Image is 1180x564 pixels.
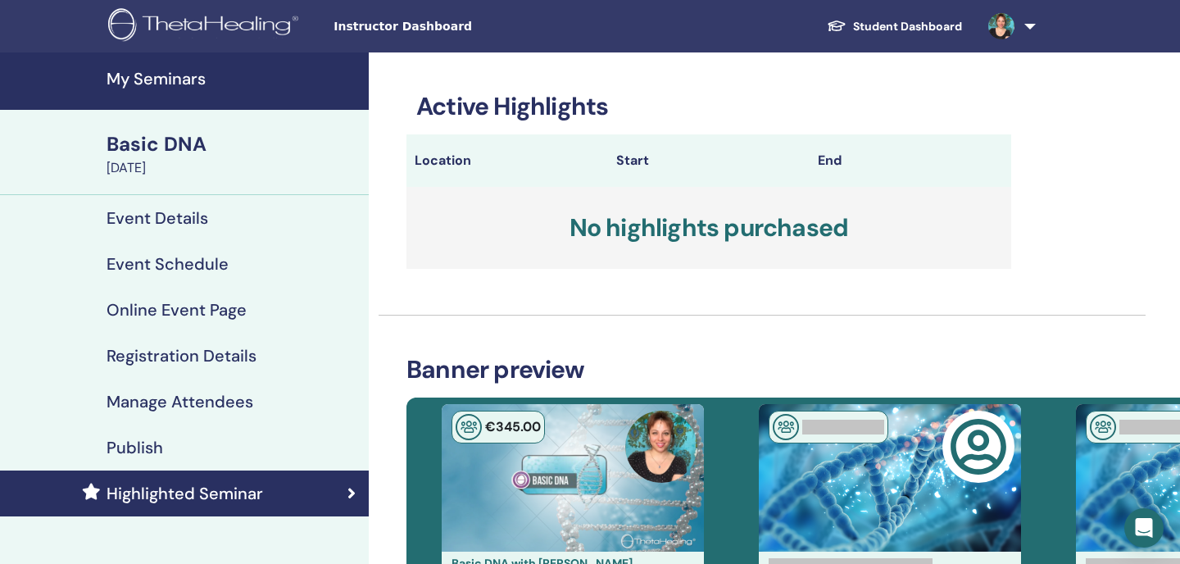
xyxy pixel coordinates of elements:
h4: Registration Details [107,346,256,366]
h4: Event Schedule [107,254,229,274]
h3: No highlights purchased [406,187,1011,269]
div: Open Intercom Messenger [1124,508,1164,548]
th: Location [406,134,608,187]
a: Basic DNA[DATE] [97,130,369,178]
img: In-Person Seminar [1090,414,1116,440]
span: Instructor Dashboard [334,18,579,35]
div: Basic DNA [107,130,359,158]
img: default.jpg [625,411,697,483]
h4: Online Event Page [107,300,247,320]
img: In-Person Seminar [456,414,482,440]
h4: Publish [107,438,163,457]
img: graduation-cap-white.svg [827,19,846,33]
img: default.jpg [988,13,1014,39]
div: [DATE] [107,158,359,178]
img: In-Person Seminar [773,414,799,440]
h4: Highlighted Seminar [107,484,263,503]
span: € 345 .00 [485,418,541,435]
th: Start [608,134,810,187]
img: user-circle-regular.svg [950,418,1007,475]
h4: Event Details [107,208,208,228]
h4: Manage Attendees [107,392,253,412]
a: Student Dashboard [814,11,975,42]
h3: Active Highlights [406,92,1011,121]
img: logo.png [108,8,304,45]
h4: My Seminars [107,69,359,89]
th: End [810,134,1011,187]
